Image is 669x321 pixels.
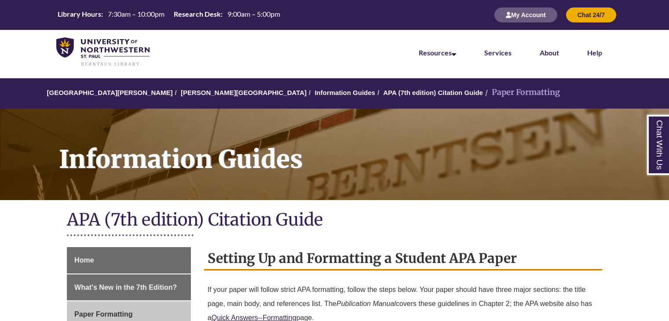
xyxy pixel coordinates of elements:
th: Research Desk: [170,9,224,19]
a: [GEOGRAPHIC_DATA][PERSON_NAME] [47,89,172,96]
a: Resources [419,48,456,57]
em: Publication Manual [336,300,396,307]
a: What's New in the 7th Edition? [67,274,191,301]
a: Information Guides [314,89,375,96]
a: Help [587,48,602,57]
img: UNWSP Library Logo [56,37,150,67]
table: Hours Today [54,9,284,20]
button: My Account [494,7,557,22]
span: 7:30am – 10:00pm [108,10,165,18]
a: Services [484,48,512,57]
span: 9:00am – 5:00pm [227,10,280,18]
a: Chat 24/7 [566,11,616,18]
th: Library Hours: [54,9,104,19]
h2: Setting Up and Formatting a Student APA Paper [204,247,602,270]
span: Paper Formatting [74,310,132,318]
span: Home [74,256,94,264]
a: My Account [494,11,557,18]
span: What's New in the 7th Edition? [74,284,177,291]
li: Paper Formatting [483,86,560,99]
a: About [540,48,559,57]
a: Hours Today [54,9,284,21]
a: Home [67,247,191,274]
a: [PERSON_NAME][GEOGRAPHIC_DATA] [181,89,307,96]
button: Chat 24/7 [566,7,616,22]
a: APA (7th edition) Citation Guide [383,89,483,96]
h1: Information Guides [49,109,669,189]
h1: APA (7th edition) Citation Guide [67,209,602,232]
